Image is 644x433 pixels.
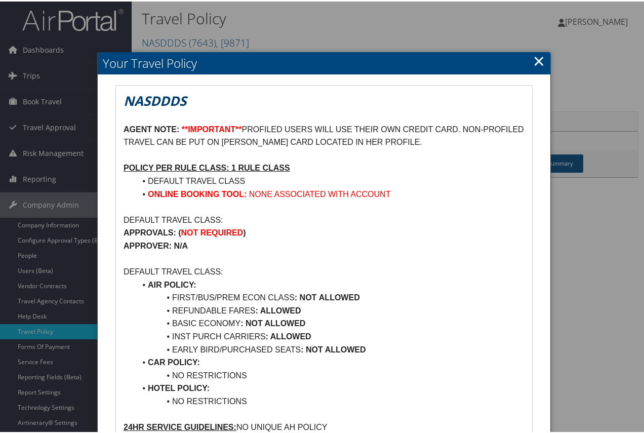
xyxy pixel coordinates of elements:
[98,51,550,73] h2: Your Travel Policy
[255,305,301,313] strong: : ALLOWED
[240,318,305,326] strong: : NOT ALLOWED
[136,329,525,342] li: INST PURCH CARRIERS
[124,124,179,132] strong: AGENT NOTE:
[136,290,525,303] li: FIRST/BUS/PREM ECON CLASS
[124,162,290,171] u: POLICY PER RULE CLASS: 1 RULE CLASS
[178,227,181,235] strong: (
[136,173,525,186] li: DEFAULT TRAVEL CLASS
[249,188,391,197] span: NONE ASSOCIATED WITH ACCOUNT
[266,331,311,339] strong: : ALLOWED
[148,279,196,288] strong: AIR POLICY:
[124,212,525,225] p: DEFAULT TRAVEL CLASS:
[124,227,176,235] strong: APPROVALS:
[124,90,186,108] em: NASDDDS
[136,342,525,355] li: EARLY BIRD/PURCHASED SEATS
[319,292,360,300] strong: ALLOWED
[124,240,188,249] strong: APPROVER: N/A
[124,122,525,147] p: PROFILED USERS WILL USE THEIR OWN CREDIT CARD. NON-PROFILED TRAVEL CAN BE PUT ON [PERSON_NAME] CA...
[136,393,525,407] li: NO RESTRICTIONS
[124,421,236,430] u: 24HR SERVICE GUIDELINES:
[533,49,545,69] a: Close
[136,368,525,381] li: NO RESTRICTIONS
[124,264,525,277] p: DEFAULT TRAVEL CLASS:
[148,382,210,391] strong: HOTEL POLICY:
[181,227,244,235] strong: NOT REQUIRED
[243,227,246,235] strong: )
[124,419,525,432] p: NO UNIQUE AH POLICY
[148,357,200,365] strong: CAR POLICY:
[136,316,525,329] li: BASIC ECONOMY
[301,344,366,352] strong: : NOT ALLOWED
[148,188,247,197] strong: ONLINE BOOKING TOOL:
[136,303,525,316] li: REFUNDABLE FARES
[295,292,317,300] strong: : NOT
